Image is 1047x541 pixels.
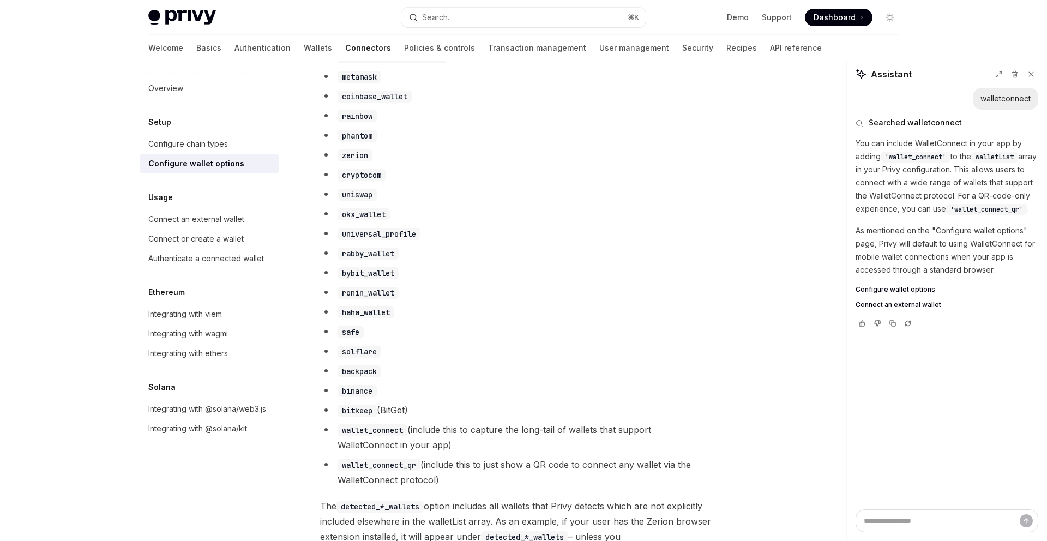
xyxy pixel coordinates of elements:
[148,381,176,394] h5: Solana
[148,327,228,340] div: Integrating with wagmi
[338,71,381,83] code: metamask
[140,154,279,173] a: Configure wallet options
[599,35,669,61] a: User management
[856,224,1038,276] p: As mentioned on the "Configure wallet options" page, Privy will default to using WalletConnect fo...
[338,208,390,220] code: okx_wallet
[140,79,279,98] a: Overview
[320,457,713,488] li: (include this to just show a QR code to connect any wallet via the WalletConnect protocol)
[856,300,941,309] span: Connect an external wallet
[727,12,749,23] a: Demo
[148,347,228,360] div: Integrating with ethers
[871,68,912,81] span: Assistant
[196,35,221,61] a: Basics
[148,422,247,435] div: Integrating with @solana/kit
[488,35,586,61] a: Transaction management
[148,252,264,265] div: Authenticate a connected wallet
[881,9,899,26] button: Toggle dark mode
[338,326,364,338] code: safe
[140,399,279,419] a: Integrating with @solana/web3.js
[726,35,757,61] a: Recipes
[338,287,399,299] code: ronin_wallet
[140,229,279,249] a: Connect or create a wallet
[628,13,639,22] span: ⌘ K
[338,365,381,377] code: backpack
[338,169,386,181] code: cryptocom
[304,35,332,61] a: Wallets
[148,402,266,416] div: Integrating with @solana/web3.js
[338,346,381,358] code: solflare
[140,304,279,324] a: Integrating with viem
[320,402,713,418] li: (BitGet)
[338,149,372,161] code: zerion
[338,228,420,240] code: universal_profile
[338,189,377,201] code: uniswap
[338,110,377,122] code: rainbow
[856,137,1038,215] p: You can include WalletConnect in your app by adding to the array in your Privy configuration. Thi...
[320,422,713,453] li: (include this to capture the long-tail of wallets that support WalletConnect in your app)
[762,12,792,23] a: Support
[148,10,216,25] img: light logo
[1020,514,1033,527] button: Send message
[856,300,1038,309] a: Connect an external wallet
[401,8,646,27] button: Search...⌘K
[148,157,244,170] div: Configure wallet options
[148,35,183,61] a: Welcome
[856,285,1038,294] a: Configure wallet options
[148,191,173,204] h5: Usage
[976,153,1014,161] span: walletList
[980,93,1031,104] div: walletconnect
[869,117,962,128] span: Searched walletconnect
[148,213,244,226] div: Connect an external wallet
[856,117,1038,128] button: Searched walletconnect
[338,424,407,436] code: wallet_connect
[148,82,183,95] div: Overview
[148,308,222,321] div: Integrating with viem
[140,344,279,363] a: Integrating with ethers
[140,249,279,268] a: Authenticate a connected wallet
[148,232,244,245] div: Connect or create a wallet
[770,35,822,61] a: API reference
[338,248,399,260] code: rabby_wallet
[338,91,412,103] code: coinbase_wallet
[148,286,185,299] h5: Ethereum
[338,267,399,279] code: bybit_wallet
[345,35,391,61] a: Connectors
[885,153,946,161] span: 'wallet_connect'
[140,134,279,154] a: Configure chain types
[140,324,279,344] a: Integrating with wagmi
[422,11,453,24] div: Search...
[814,12,856,23] span: Dashboard
[338,459,420,471] code: wallet_connect_qr
[148,137,228,151] div: Configure chain types
[234,35,291,61] a: Authentication
[404,35,475,61] a: Policies & controls
[140,419,279,438] a: Integrating with @solana/kit
[856,285,935,294] span: Configure wallet options
[338,306,394,318] code: haha_wallet
[338,130,377,142] code: phantom
[950,205,1023,214] span: 'wallet_connect_qr'
[148,116,171,129] h5: Setup
[140,209,279,229] a: Connect an external wallet
[338,405,377,417] code: bitkeep
[682,35,713,61] a: Security
[805,9,872,26] a: Dashboard
[338,385,377,397] code: binance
